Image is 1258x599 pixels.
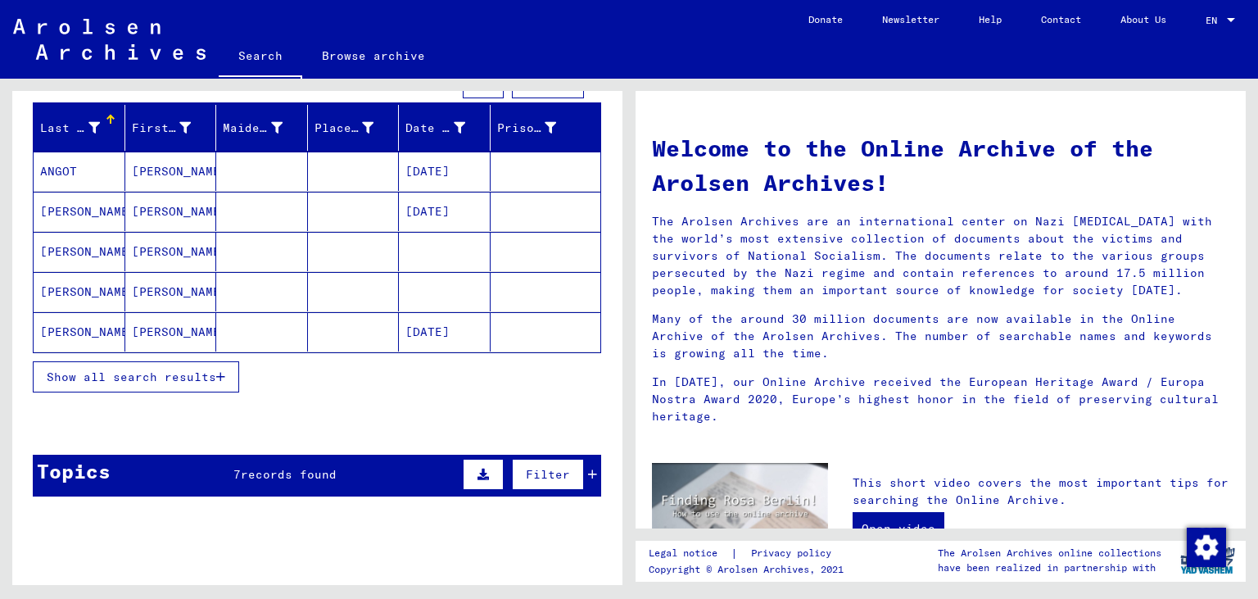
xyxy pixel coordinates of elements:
[399,152,491,191] mat-cell: [DATE]
[405,115,490,141] div: Date of Birth
[938,546,1161,560] p: The Arolsen Archives online collections
[125,312,217,352] mat-cell: [PERSON_NAME]
[34,152,125,191] mat-cell: ANGOT
[34,192,125,231] mat-cell: [PERSON_NAME]
[302,36,445,75] a: Browse archive
[33,361,239,393] button: Show all search results
[497,120,557,137] div: Prisoner #
[314,115,399,141] div: Place of Birth
[132,115,216,141] div: First Name
[491,105,601,151] mat-header-cell: Prisoner #
[405,120,465,137] div: Date of Birth
[34,232,125,271] mat-cell: [PERSON_NAME]
[37,456,111,486] div: Topics
[1177,540,1238,581] img: yv_logo.png
[399,192,491,231] mat-cell: [DATE]
[938,560,1161,575] p: have been realized in partnership with
[497,115,581,141] div: Prisoner #
[13,19,206,60] img: Arolsen_neg.svg
[40,120,100,137] div: Last Name
[1187,528,1226,567] img: Change consent
[216,105,308,151] mat-header-cell: Maiden Name
[512,459,584,490] button: Filter
[853,512,944,545] a: Open video
[125,272,217,311] mat-cell: [PERSON_NAME]
[652,131,1229,200] h1: Welcome to the Online Archive of the Arolsen Archives!
[649,562,851,577] p: Copyright © Arolsen Archives, 2021
[40,115,124,141] div: Last Name
[233,467,241,482] span: 7
[1206,15,1224,26] span: EN
[125,105,217,151] mat-header-cell: First Name
[399,312,491,352] mat-cell: [DATE]
[314,120,374,137] div: Place of Birth
[649,545,731,562] a: Legal notice
[738,545,851,562] a: Privacy policy
[47,370,216,384] span: Show all search results
[34,105,125,151] mat-header-cell: Last Name
[223,115,307,141] div: Maiden Name
[219,36,302,79] a: Search
[308,105,400,151] mat-header-cell: Place of Birth
[223,120,283,137] div: Maiden Name
[241,467,337,482] span: records found
[132,120,192,137] div: First Name
[652,311,1229,362] p: Many of the around 30 million documents are now available in the Online Archive of the Arolsen Ar...
[125,232,217,271] mat-cell: [PERSON_NAME]
[526,467,570,482] span: Filter
[34,312,125,352] mat-cell: [PERSON_NAME]
[853,474,1229,509] p: This short video covers the most important tips for searching the Online Archive.
[649,545,851,562] div: |
[652,213,1229,299] p: The Arolsen Archives are an international center on Nazi [MEDICAL_DATA] with the world’s most ext...
[652,463,828,559] img: video.jpg
[399,105,491,151] mat-header-cell: Date of Birth
[125,152,217,191] mat-cell: [PERSON_NAME]
[125,192,217,231] mat-cell: [PERSON_NAME]
[652,374,1229,425] p: In [DATE], our Online Archive received the European Heritage Award / Europa Nostra Award 2020, Eu...
[34,272,125,311] mat-cell: [PERSON_NAME]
